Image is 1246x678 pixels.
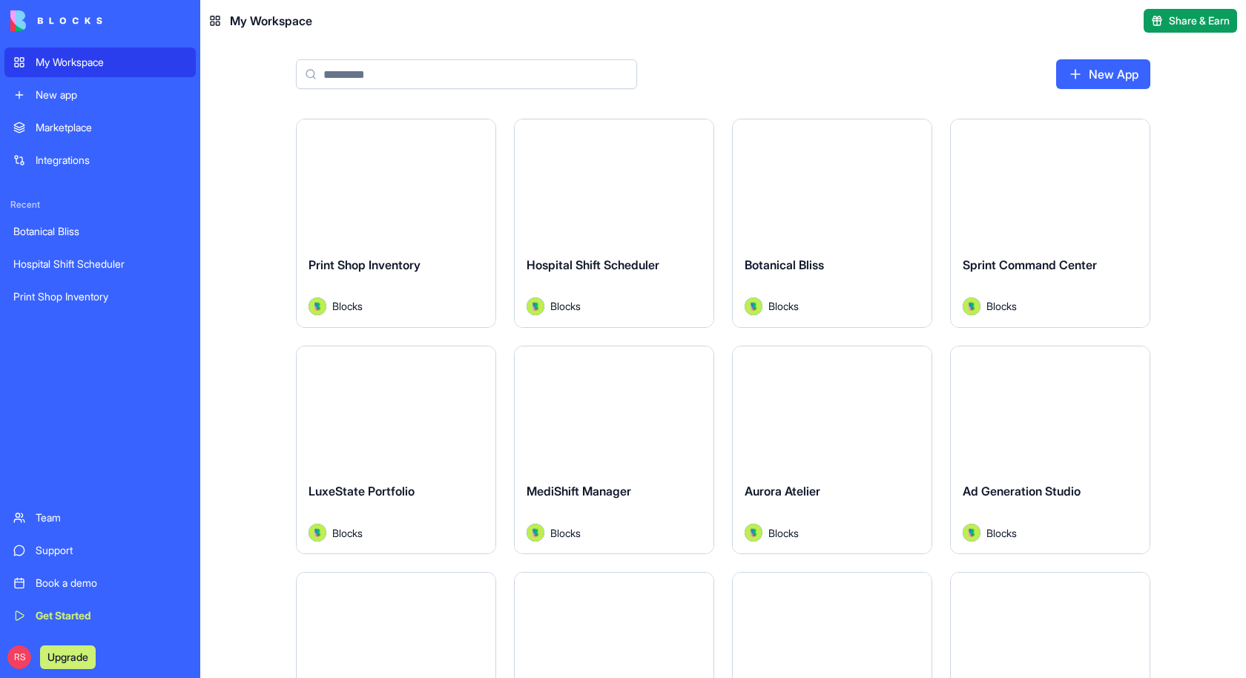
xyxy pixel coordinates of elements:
div: Support [36,543,187,558]
div: Get Started [36,608,187,623]
span: Hospital Shift Scheduler [527,257,659,272]
span: Print Shop Inventory [309,257,421,272]
span: Blocks [768,298,799,314]
span: RS [7,645,31,669]
div: Print Shop Inventory [13,289,187,304]
a: Get Started [4,601,196,631]
a: Hospital Shift Scheduler [4,249,196,279]
img: Avatar [745,297,762,315]
img: logo [10,10,102,31]
img: Avatar [963,524,980,542]
a: Aurora AtelierAvatarBlocks [732,346,932,555]
a: Ad Generation StudioAvatarBlocks [950,346,1150,555]
div: Marketplace [36,120,187,135]
div: My Workspace [36,55,187,70]
span: Blocks [768,525,799,541]
a: New App [1056,59,1150,89]
a: Botanical Bliss [4,217,196,246]
a: Book a demo [4,568,196,598]
a: Print Shop Inventory [4,282,196,312]
img: Avatar [745,524,762,542]
img: Avatar [527,297,544,315]
span: Blocks [986,525,1017,541]
img: Avatar [963,297,980,315]
span: MediShift Manager [527,484,631,498]
span: Ad Generation Studio [963,484,1081,498]
div: Team [36,510,187,525]
a: Team [4,503,196,533]
span: My Workspace [230,12,312,30]
div: Book a demo [36,576,187,590]
a: MediShift ManagerAvatarBlocks [514,346,714,555]
span: Sprint Command Center [963,257,1097,272]
a: Sprint Command CenterAvatarBlocks [950,119,1150,328]
a: LuxeState PortfolioAvatarBlocks [296,346,496,555]
span: Recent [4,199,196,211]
div: Integrations [36,153,187,168]
a: Integrations [4,145,196,175]
span: Botanical Bliss [745,257,824,272]
span: Share & Earn [1169,13,1230,28]
img: Avatar [527,524,544,542]
span: Blocks [332,298,363,314]
a: Hospital Shift SchedulerAvatarBlocks [514,119,714,328]
div: New app [36,88,187,102]
img: Avatar [309,524,326,542]
span: Aurora Atelier [745,484,820,498]
span: Blocks [550,525,581,541]
span: Blocks [332,525,363,541]
div: Hospital Shift Scheduler [13,257,187,271]
a: New app [4,80,196,110]
a: Print Shop InventoryAvatarBlocks [296,119,496,328]
button: Share & Earn [1144,9,1237,33]
button: Upgrade [40,645,96,669]
div: Botanical Bliss [13,224,187,239]
a: Upgrade [40,649,96,664]
img: Avatar [309,297,326,315]
a: Support [4,536,196,565]
a: My Workspace [4,47,196,77]
span: LuxeState Portfolio [309,484,415,498]
span: Blocks [550,298,581,314]
a: Botanical BlissAvatarBlocks [732,119,932,328]
span: Blocks [986,298,1017,314]
a: Marketplace [4,113,196,142]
